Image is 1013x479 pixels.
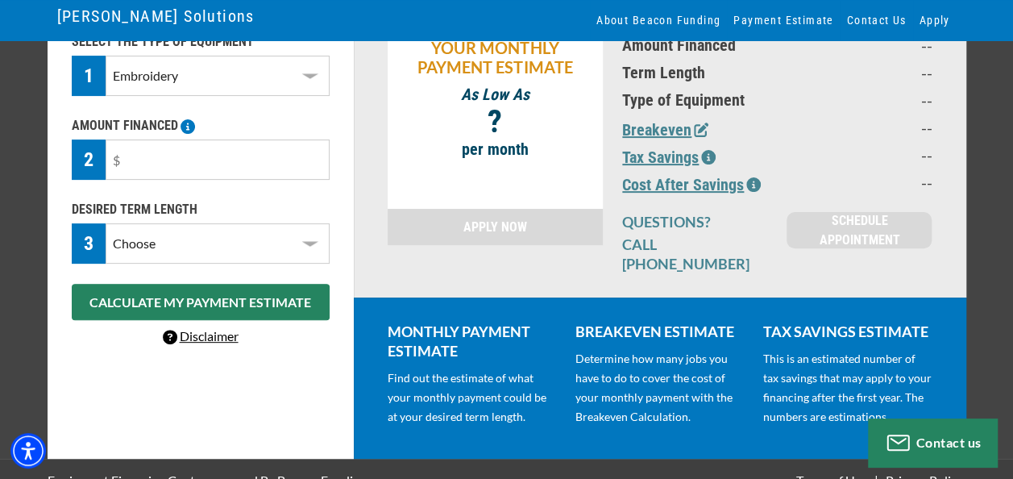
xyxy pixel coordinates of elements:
[396,38,596,77] p: YOUR MONTHLY PAYMENT ESTIMATE
[814,173,932,192] p: --
[916,435,982,450] span: Contact us
[622,63,795,82] p: Term Length
[396,85,596,104] p: As Low As
[763,349,932,427] p: This is an estimated number of tax savings that may apply to your financing after the first year....
[72,56,106,96] div: 1
[575,322,744,341] p: BREAKEVEN ESTIMATE
[72,284,330,320] button: CALCULATE MY PAYMENT ESTIMATE
[763,322,932,341] p: TAX SAVINGS ESTIMATE
[868,419,997,467] button: Contact us
[575,349,744,427] p: Determine how many jobs you have to do to cover the cost of your monthly payment with the Breakev...
[622,118,708,142] button: Breakeven
[72,140,106,180] div: 2
[622,145,716,169] button: Tax Savings
[10,433,46,469] div: Accessibility Menu
[57,2,255,30] a: [PERSON_NAME] Solutions
[622,35,795,55] p: Amount Financed
[72,32,330,52] p: SELECT THE TYPE OF EQUIPMENT
[622,173,761,197] button: Cost After Savings
[72,200,330,219] p: DESIRED TERM LENGTH
[396,140,596,159] p: per month
[163,328,239,344] a: Disclaimer
[814,118,932,137] p: --
[388,322,556,360] p: MONTHLY PAYMENT ESTIMATE
[622,212,767,231] p: QUESTIONS?
[72,116,330,135] p: AMOUNT FINANCED
[622,235,767,273] p: CALL [PHONE_NUMBER]
[814,145,932,165] p: --
[814,63,932,82] p: --
[622,90,795,110] p: Type of Equipment
[106,140,329,180] input: $
[388,369,556,427] p: Find out the estimate of what your monthly payment could be at your desired term length.
[72,223,106,264] div: 3
[396,112,596,131] p: ?
[814,90,932,110] p: --
[388,209,604,245] a: APPLY NOW
[787,212,932,248] a: SCHEDULE APPOINTMENT
[814,35,932,55] p: --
